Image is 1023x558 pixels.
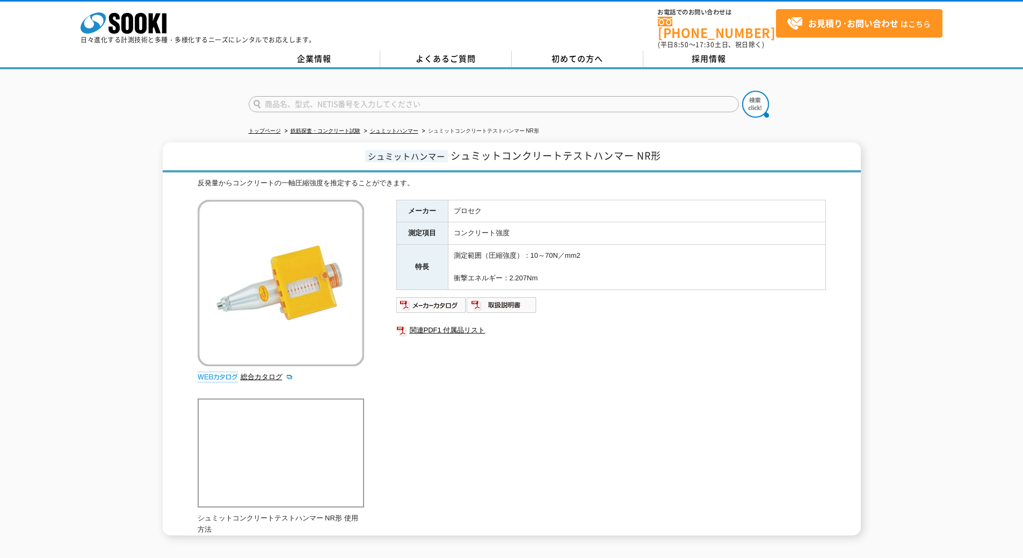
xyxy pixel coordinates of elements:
[198,513,364,535] p: シュミットコンクリートテストハンマー NR形 使用方法
[674,40,689,49] span: 8:50
[198,200,364,366] img: シュミットコンクリートテストハンマー NR形
[448,222,825,245] td: コンクリート強度
[658,40,764,49] span: (平日 ～ 土日、祝日除く)
[396,323,826,337] a: 関連PDF1 付属品リスト
[198,178,826,189] div: 反発量からコンクリートの一軸圧縮強度を推定することができます。
[658,9,776,16] span: お電話でのお問い合わせは
[365,150,448,162] span: シュミットハンマー
[420,126,539,137] li: シュミットコンクリートテストハンマー NR形
[396,200,448,222] th: メーカー
[291,128,360,134] a: 鉄筋探査・コンクリート試験
[808,17,898,30] strong: お見積り･お問い合わせ
[742,91,769,118] img: btn_search.png
[658,17,776,39] a: [PHONE_NUMBER]
[643,51,775,67] a: 採用情報
[451,148,661,163] span: シュミットコンクリートテストハンマー NR形
[776,9,942,38] a: お見積り･お問い合わせはこちら
[448,245,825,289] td: 測定範囲（圧縮強度）：10～70N／mm2 衝撃エネルギー：2.207Nm
[249,128,281,134] a: トップページ
[467,296,537,314] img: 取扱説明書
[198,372,238,382] img: webカタログ
[448,200,825,222] td: プロセク
[396,303,467,311] a: メーカーカタログ
[552,53,603,64] span: 初めての方へ
[396,296,467,314] img: メーカーカタログ
[380,51,512,67] a: よくあるご質問
[81,37,316,43] p: 日々進化する計測技術と多種・多様化するニーズにレンタルでお応えします。
[467,303,537,311] a: 取扱説明書
[370,128,418,134] a: シュミットハンマー
[695,40,715,49] span: 17:30
[512,51,643,67] a: 初めての方へ
[787,16,931,32] span: はこちら
[396,245,448,289] th: 特長
[396,222,448,245] th: 測定項目
[241,373,293,381] a: 総合カタログ
[249,96,739,112] input: 商品名、型式、NETIS番号を入力してください
[249,51,380,67] a: 企業情報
